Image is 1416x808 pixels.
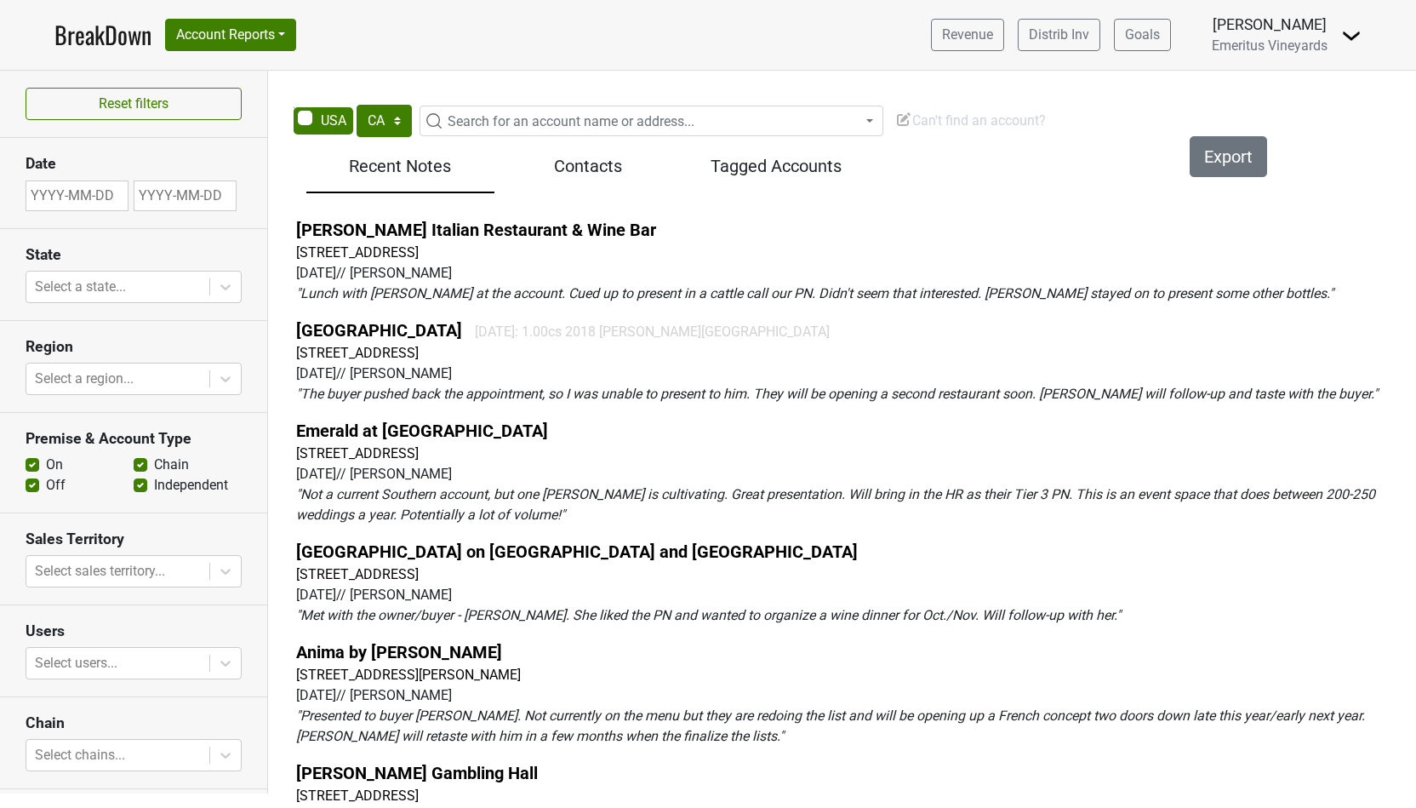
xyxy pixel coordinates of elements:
a: [PERSON_NAME] Italian Restaurant & Wine Bar [296,220,656,240]
h3: Users [26,622,242,640]
em: " Not a current Southern account, but one [PERSON_NAME] is cultivating. Great presentation. Will ... [296,486,1375,523]
img: Edit [895,111,912,128]
span: Emeritus Vineyards [1212,37,1327,54]
input: YYYY-MM-DD [26,181,128,211]
button: Account Reports [165,19,296,51]
img: Dropdown Menu [1341,26,1362,46]
a: Revenue [931,19,1004,51]
span: [DATE]: 1.00cs 2018 [PERSON_NAME][GEOGRAPHIC_DATA] [475,324,830,340]
div: [DATE] // [PERSON_NAME] [296,585,1409,605]
h3: State [26,246,242,264]
button: Reset filters [26,88,242,120]
label: Chain [154,455,189,475]
a: Goals [1114,19,1171,51]
h3: Date [26,155,242,173]
a: [STREET_ADDRESS] [296,788,419,804]
h5: Tagged Accounts [690,156,861,176]
a: [STREET_ADDRESS] [296,345,419,361]
button: Export [1190,136,1267,177]
em: " Lunch with [PERSON_NAME] at the account. Cued up to present in a cattle call our PN. Didn't see... [296,285,1333,301]
label: Independent [154,475,228,496]
label: On [46,455,63,475]
em: " Presented to buyer [PERSON_NAME]. Not currently on the menu but they are redoing the list and w... [296,708,1365,744]
h5: Contacts [503,156,674,176]
span: Search for an account name or address... [448,113,694,129]
em: " Met with the owner/buyer - [PERSON_NAME]. She liked the PN and wanted to organize a wine dinner... [296,607,1121,623]
div: [PERSON_NAME] [1212,14,1327,36]
a: [GEOGRAPHIC_DATA] on [GEOGRAPHIC_DATA] and [GEOGRAPHIC_DATA] [296,542,858,562]
em: " The buyer pushed back the appointment, so I was unable to present to him. They will be opening ... [296,386,1378,402]
h3: Premise & Account Type [26,430,242,448]
a: [PERSON_NAME] Gambling Hall [296,763,538,783]
a: Distrib Inv [1018,19,1100,51]
div: [DATE] // [PERSON_NAME] [296,685,1409,706]
div: [DATE] // [PERSON_NAME] [296,364,1409,384]
span: Can't find an account? [895,112,1046,129]
a: [STREET_ADDRESS] [296,445,419,461]
h3: Chain [26,714,242,732]
h3: Sales Territory [26,530,242,548]
h3: Region [26,338,242,356]
h5: Recent Notes [315,156,486,176]
label: Off [46,475,66,496]
input: YYYY-MM-DD [134,181,237,211]
div: [DATE] // [PERSON_NAME] [296,263,1409,284]
div: [DATE] // [PERSON_NAME] [296,464,1409,484]
a: [STREET_ADDRESS][PERSON_NAME] [296,667,521,683]
a: [GEOGRAPHIC_DATA] [296,320,462,341]
a: [STREET_ADDRESS] [296,244,419,261]
a: Anima by [PERSON_NAME] [296,642,502,662]
a: Emerald at [GEOGRAPHIC_DATA] [296,421,548,441]
a: [STREET_ADDRESS] [296,566,419,582]
a: BreakDown [54,17,151,53]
